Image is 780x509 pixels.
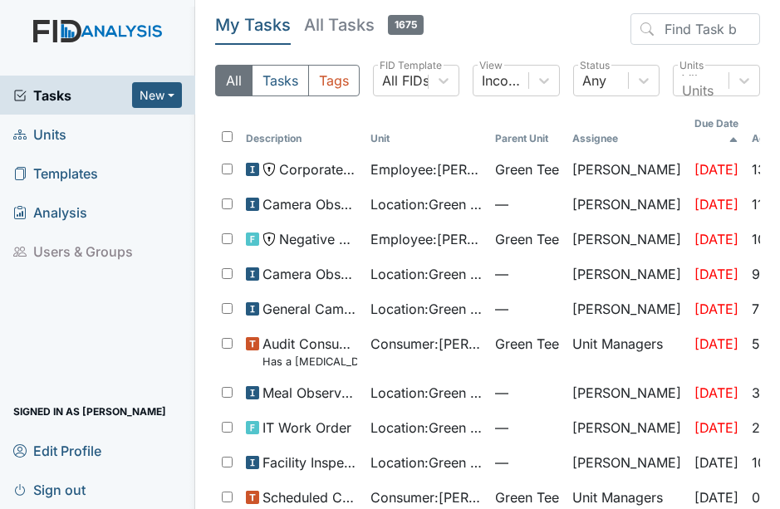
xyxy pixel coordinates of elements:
span: 10 [752,454,766,471]
span: 29 [752,419,768,436]
button: Tasks [252,65,309,96]
span: [DATE] [694,454,738,471]
span: Location : Green Tee [370,453,482,472]
span: [DATE] [694,231,738,247]
button: Tags [308,65,360,96]
span: Templates [13,160,98,186]
td: [PERSON_NAME] [566,257,688,292]
td: [PERSON_NAME] [566,292,688,327]
span: Meal Observation [262,383,357,403]
span: Employee : [PERSON_NAME] [370,229,482,249]
span: Units [13,121,66,147]
td: [PERSON_NAME] [566,153,688,188]
span: Location : Green Tee [370,418,482,438]
span: Location : Green Tee [370,299,482,319]
span: Green Tee [495,159,559,179]
span: 70 [752,301,768,317]
th: Toggle SortBy [488,110,566,153]
div: Type filter [215,65,360,96]
span: Corporate Compliance [279,159,357,179]
td: [PERSON_NAME] [566,376,688,411]
td: [PERSON_NAME] [566,223,688,257]
div: Incomplete Tasks [482,71,530,91]
button: New [132,82,182,108]
span: [DATE] [694,266,738,282]
span: [DATE] [694,384,738,401]
span: [DATE] [694,489,738,506]
span: Negative Performance Review [279,229,357,249]
span: IT Work Order [262,418,351,438]
span: Sign out [13,477,86,502]
div: All FIDs [382,71,429,91]
span: 94 [752,266,768,282]
span: — [495,418,559,438]
div: Any [582,71,606,91]
input: Toggle All Rows Selected [222,131,233,142]
h5: All Tasks [304,13,424,37]
th: Toggle SortBy [364,110,488,153]
span: [DATE] [694,161,738,178]
th: Toggle SortBy [688,110,745,153]
span: Audit Consumers Charts Has a colonoscopy been completed for all males and females over 50 or is t... [262,334,357,370]
input: Find Task by ID [630,13,760,45]
span: 32 [752,384,768,401]
button: All [215,65,253,96]
span: Signed in as [PERSON_NAME] [13,399,166,424]
h5: My Tasks [215,13,291,37]
span: Analysis [13,199,87,225]
span: 1675 [388,15,424,35]
span: Camera Observation [262,194,357,214]
span: 134 [752,161,774,178]
span: [DATE] [694,419,738,436]
span: General Camera Observation [262,299,357,319]
span: Facility Inspection [262,453,357,472]
span: 0 [752,489,760,506]
span: Green Tee [495,229,559,249]
span: [DATE] [694,196,738,213]
span: Employee : [PERSON_NAME] [370,159,482,179]
a: Tasks [13,86,132,105]
td: [PERSON_NAME] [566,446,688,481]
span: Location : Green Tee [370,264,482,284]
span: Green Tee [495,334,559,354]
span: Location : Green Tee [370,383,482,403]
span: Camera Observation [262,264,357,284]
td: [PERSON_NAME] [566,188,688,223]
span: 51 [752,335,766,352]
small: Has a [MEDICAL_DATA] been completed for all [DEMOGRAPHIC_DATA] and [DEMOGRAPHIC_DATA] over 50 or ... [262,354,357,370]
span: [DATE] [694,335,738,352]
span: 106 [752,231,774,247]
span: Green Tee [495,487,559,507]
span: Consumer : [PERSON_NAME] [370,487,482,507]
td: Unit Managers [566,327,688,376]
th: Toggle SortBy [239,110,364,153]
span: — [495,264,559,284]
span: — [495,453,559,472]
span: 117 [752,196,771,213]
span: — [495,383,559,403]
th: Assignee [566,110,688,153]
span: — [495,194,559,214]
span: Edit Profile [13,438,101,463]
div: All Units [682,61,727,100]
td: [PERSON_NAME] [566,411,688,446]
span: Location : Green Tee [370,194,482,214]
span: — [495,299,559,319]
span: [DATE] [694,301,738,317]
span: Consumer : [PERSON_NAME] [370,334,482,354]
